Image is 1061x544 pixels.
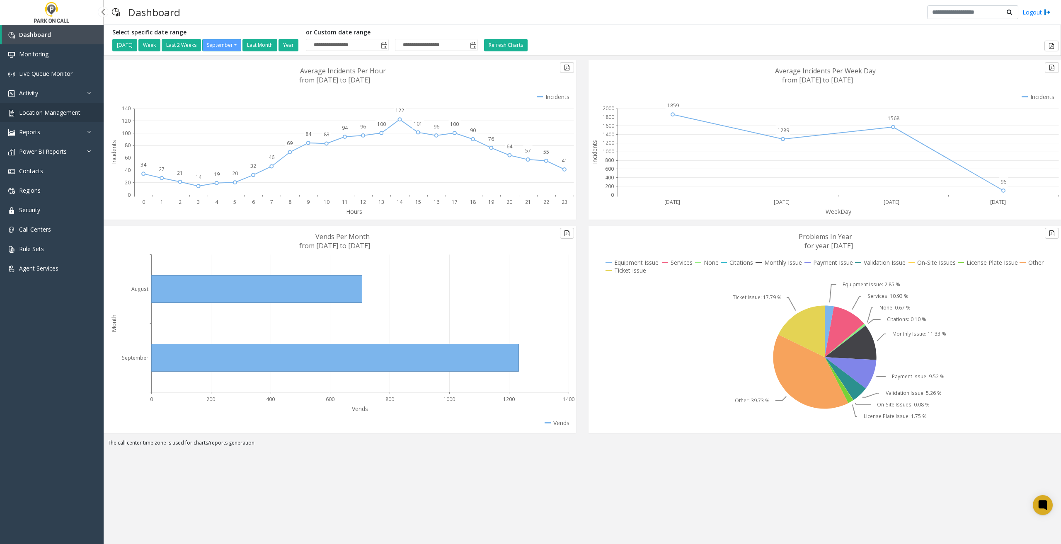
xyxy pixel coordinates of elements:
[306,29,478,36] h5: or Custom date range
[543,148,549,155] text: 55
[266,396,275,403] text: 400
[19,245,44,253] span: Rule Sets
[110,314,118,332] text: Month
[19,225,51,233] span: Call Centers
[468,39,477,51] span: Toggle popup
[8,266,15,272] img: 'icon'
[196,174,202,181] text: 14
[179,198,182,206] text: 2
[8,149,15,155] img: 'icon'
[19,70,73,77] span: Live Queue Monitor
[605,165,614,172] text: 600
[470,198,476,206] text: 18
[443,396,455,403] text: 1000
[131,285,148,293] text: August
[887,316,926,323] text: Citations: 0.10 %
[775,66,876,75] text: Average Incidents Per Week Day
[774,198,790,206] text: [DATE]
[112,29,300,36] h5: Select specific date range
[735,397,770,404] text: Other: 39.73 %
[484,39,528,51] button: Refresh Charts
[888,115,899,122] text: 1568
[19,50,48,58] span: Monitoring
[470,127,476,134] text: 90
[506,198,512,206] text: 20
[415,198,421,206] text: 15
[603,148,614,155] text: 1000
[202,39,241,51] button: September
[19,89,38,97] span: Activity
[233,198,236,206] text: 5
[232,170,238,177] text: 20
[206,396,215,403] text: 200
[346,208,362,215] text: Hours
[605,157,614,164] text: 800
[434,198,439,206] text: 16
[892,373,945,380] text: Payment Issue: 9.52 %
[19,147,67,155] span: Power BI Reports
[603,114,614,121] text: 1800
[667,102,679,109] text: 1859
[877,401,930,408] text: On-Site Issues: 0.08 %
[242,39,277,51] button: Last Month
[128,191,131,198] text: 0
[664,198,680,206] text: [DATE]
[19,31,51,39] span: Dashboard
[1000,178,1006,185] text: 96
[525,147,531,154] text: 57
[1044,8,1051,17] img: logout
[269,154,274,161] text: 46
[124,2,184,22] h3: Dashboard
[395,107,404,114] text: 122
[543,198,549,206] text: 22
[8,110,15,116] img: 'icon'
[397,198,403,206] text: 14
[804,241,853,250] text: for year [DATE]
[2,25,104,44] a: Dashboard
[733,294,782,301] text: Ticket Issue: 17.79 %
[19,109,80,116] span: Location Management
[360,123,366,130] text: 96
[605,183,614,190] text: 200
[843,281,900,288] text: Equipment Issue: 2.85 %
[867,293,908,300] text: Services: 10.93 %
[414,120,422,127] text: 101
[8,246,15,253] img: 'icon'
[324,131,329,138] text: 83
[250,162,256,169] text: 32
[104,439,1061,451] div: The call center time zone is used for charts/reports generation
[150,396,153,403] text: 0
[19,206,40,214] span: Security
[138,39,160,51] button: Week
[300,66,386,75] text: Average Incidents Per Hour
[162,39,201,51] button: Last 2 Weeks
[160,198,163,206] text: 1
[8,90,15,97] img: 'icon'
[360,198,366,206] text: 12
[826,208,852,215] text: WeekDay
[270,198,273,206] text: 7
[140,161,147,168] text: 34
[215,198,218,206] text: 4
[159,166,165,173] text: 27
[488,198,494,206] text: 19
[177,169,183,176] text: 21
[307,198,310,206] text: 9
[326,396,334,403] text: 600
[8,207,15,214] img: 'icon'
[377,121,386,128] text: 100
[112,2,120,22] img: pageIcon
[287,140,293,147] text: 69
[252,198,255,206] text: 6
[324,198,329,206] text: 10
[142,198,145,206] text: 0
[305,131,312,138] text: 84
[8,51,15,58] img: 'icon'
[352,405,368,413] text: Vends
[892,330,946,337] text: Monthly Issue: 11.33 %
[8,129,15,136] img: 'icon'
[603,122,614,129] text: 1600
[799,232,852,241] text: Problems In Year
[611,191,614,198] text: 0
[1045,228,1059,239] button: Export to pdf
